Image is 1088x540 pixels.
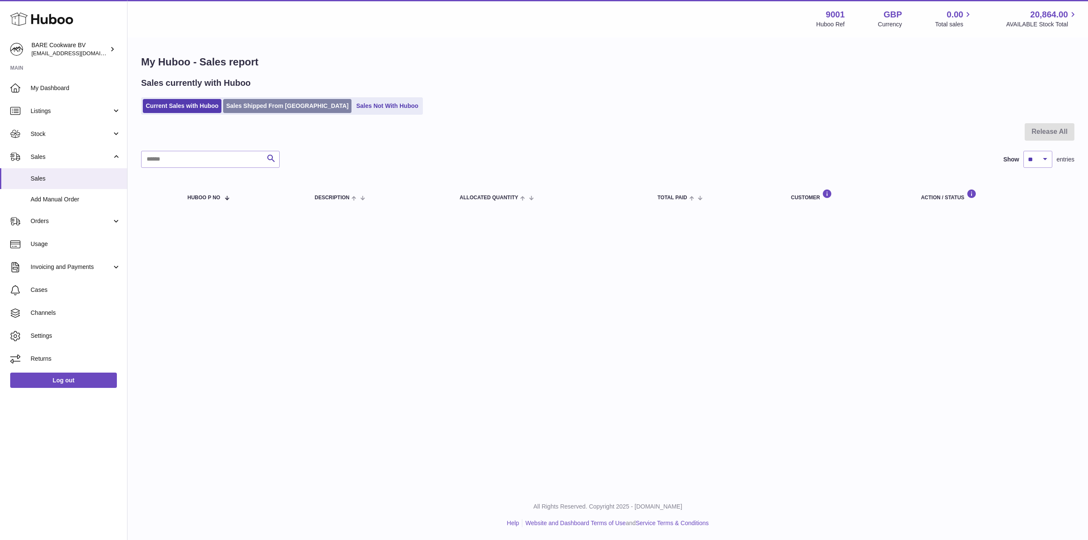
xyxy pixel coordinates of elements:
[31,41,108,57] div: BARE Cookware BV
[353,99,421,113] a: Sales Not With Huboo
[31,175,121,183] span: Sales
[141,55,1074,69] h1: My Huboo - Sales report
[10,373,117,388] a: Log out
[816,20,845,28] div: Huboo Ref
[10,43,23,56] img: info@barecookware.com
[31,107,112,115] span: Listings
[947,9,963,20] span: 0.00
[31,217,112,225] span: Orders
[878,20,902,28] div: Currency
[187,195,220,201] span: Huboo P no
[935,9,973,28] a: 0.00 Total sales
[1006,9,1078,28] a: 20,864.00 AVAILABLE Stock Total
[31,84,121,92] span: My Dashboard
[31,355,121,363] span: Returns
[31,130,112,138] span: Stock
[636,520,709,526] a: Service Terms & Conditions
[31,240,121,248] span: Usage
[507,520,519,526] a: Help
[791,189,904,201] div: Customer
[921,189,1066,201] div: Action / Status
[143,99,221,113] a: Current Sales with Huboo
[460,195,518,201] span: ALLOCATED Quantity
[31,286,121,294] span: Cases
[1030,9,1068,20] span: 20,864.00
[1003,155,1019,164] label: Show
[826,9,845,20] strong: 9001
[31,153,112,161] span: Sales
[935,20,973,28] span: Total sales
[314,195,349,201] span: Description
[141,77,251,89] h2: Sales currently with Huboo
[31,263,112,271] span: Invoicing and Payments
[31,332,121,340] span: Settings
[525,520,626,526] a: Website and Dashboard Terms of Use
[1057,155,1074,164] span: entries
[884,9,902,20] strong: GBP
[31,309,121,317] span: Channels
[522,519,708,527] li: and
[223,99,351,113] a: Sales Shipped From [GEOGRAPHIC_DATA]
[134,503,1081,511] p: All Rights Reserved. Copyright 2025 - [DOMAIN_NAME]
[31,195,121,204] span: Add Manual Order
[1006,20,1078,28] span: AVAILABLE Stock Total
[31,50,125,57] span: [EMAIL_ADDRESS][DOMAIN_NAME]
[657,195,687,201] span: Total paid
